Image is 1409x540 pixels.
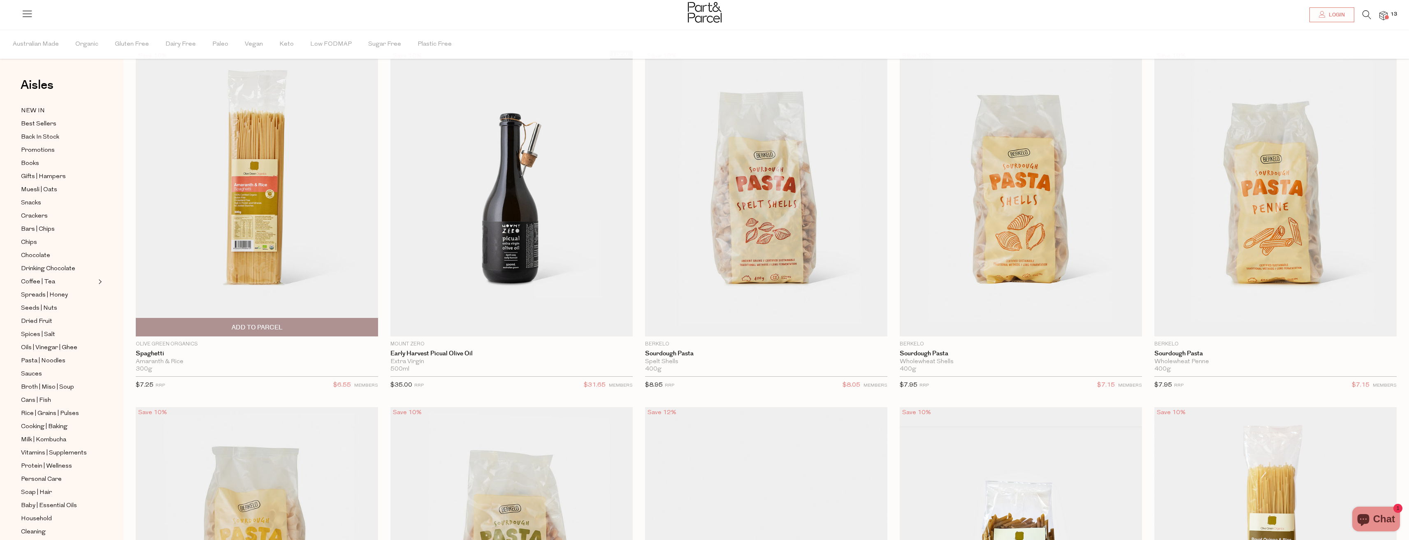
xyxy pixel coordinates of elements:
a: Chips [21,237,96,248]
span: Cleaning [21,527,46,537]
a: Sauces [21,369,96,379]
p: Berkelo [900,341,1142,348]
button: Expand/Collapse Coffee | Tea [96,277,102,287]
a: Vitamins | Supplements [21,448,96,458]
a: NEW IN [21,106,96,116]
div: Save 12% [645,407,679,418]
a: Spreads | Honey [21,290,96,300]
a: Books [21,158,96,169]
span: Vegan [245,30,263,59]
a: Personal Care [21,474,96,484]
span: Spices | Salt [21,330,55,340]
span: $7.15 [1352,380,1370,391]
img: Spaghetti [136,51,378,336]
a: Soap | Hair [21,487,96,498]
span: Drinking Chocolate [21,264,75,274]
span: $35.00 [390,382,412,388]
small: MEMBERS [354,383,378,388]
span: Chips [21,238,37,248]
span: Oils | Vinegar | Ghee [21,343,77,353]
a: Crackers [21,211,96,221]
span: Chocolate [21,251,50,261]
a: Muesli | Oats [21,185,96,195]
span: Cooking | Baking [21,422,67,432]
a: Pasta | Noodles [21,356,96,366]
a: Protein | Wellness [21,461,96,471]
img: Sourdough Pasta [1154,51,1397,336]
a: Gifts | Hampers [21,172,96,182]
p: Olive Green Organics [136,341,378,348]
span: Sugar Free [368,30,401,59]
span: $6.55 [333,380,351,391]
a: Early Harvest Picual Olive Oil [390,350,633,357]
a: Dried Fruit [21,316,96,327]
small: MEMBERS [1373,383,1397,388]
div: Save 10% [1154,407,1188,418]
span: 400g [900,366,916,373]
small: RRP [1174,383,1184,388]
a: Spaghetti [136,350,378,357]
p: Berkelo [1154,341,1397,348]
a: Cooking | Baking [21,422,96,432]
span: Baby | Essential Oils [21,501,77,511]
div: Amaranth & Rice [136,358,378,366]
span: Books [21,159,39,169]
span: Australian Made [13,30,59,59]
small: MEMBERS [1118,383,1142,388]
span: Rice | Grains | Pulses [21,409,79,419]
img: Sourdough Pasta [645,51,887,336]
inbox-online-store-chat: Shopify online store chat [1350,507,1402,533]
div: Save 10% [136,407,169,418]
span: Muesli | Oats [21,185,57,195]
span: $8.95 [645,382,663,388]
span: Bars | Chips [21,225,55,234]
span: Spreads | Honey [21,290,68,300]
a: Snacks [21,198,96,208]
span: 400g [1154,366,1171,373]
a: Milk | Kombucha [21,435,96,445]
span: Low FODMAP [310,30,352,59]
span: Promotions [21,146,55,155]
a: Back In Stock [21,132,96,142]
p: Mount Zero [390,341,633,348]
span: Plastic Free [418,30,452,59]
div: Spelt Shells [645,358,887,366]
small: MEMBERS [609,383,633,388]
a: Baby | Essential Oils [21,501,96,511]
small: RRP [414,383,424,388]
span: Milk | Kombucha [21,435,66,445]
span: Login [1327,12,1345,19]
span: Crackers [21,211,48,221]
span: Best Sellers [21,119,56,129]
span: Gifts | Hampers [21,172,66,182]
a: Drinking Chocolate [21,264,96,274]
span: Sauces [21,369,42,379]
a: 13 [1379,11,1388,20]
span: NEW IN [21,106,45,116]
span: Vitamins | Supplements [21,448,87,458]
div: Save 10% [900,407,933,418]
span: Protein | Wellness [21,461,72,471]
a: Cleaning [21,527,96,537]
small: RRP [156,383,165,388]
span: 300g [136,366,152,373]
span: 500ml [390,366,409,373]
img: Sourdough Pasta [900,51,1142,336]
span: $7.95 [900,382,917,388]
a: Best Sellers [21,119,96,129]
span: Organic [75,30,98,59]
span: Coffee | Tea [21,277,55,287]
span: Keto [279,30,294,59]
a: Sourdough Pasta [900,350,1142,357]
a: Sourdough Pasta [1154,350,1397,357]
a: Coffee | Tea [21,277,96,287]
span: Broth | Miso | Soup [21,382,74,392]
span: Gluten Free [115,30,149,59]
p: Berkelo [645,341,887,348]
span: Snacks [21,198,41,208]
span: Add To Parcel [232,323,283,332]
span: Household [21,514,52,524]
a: Rice | Grains | Pulses [21,408,96,419]
div: Extra Virgin [390,358,633,366]
a: Cans | Fish [21,395,96,406]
